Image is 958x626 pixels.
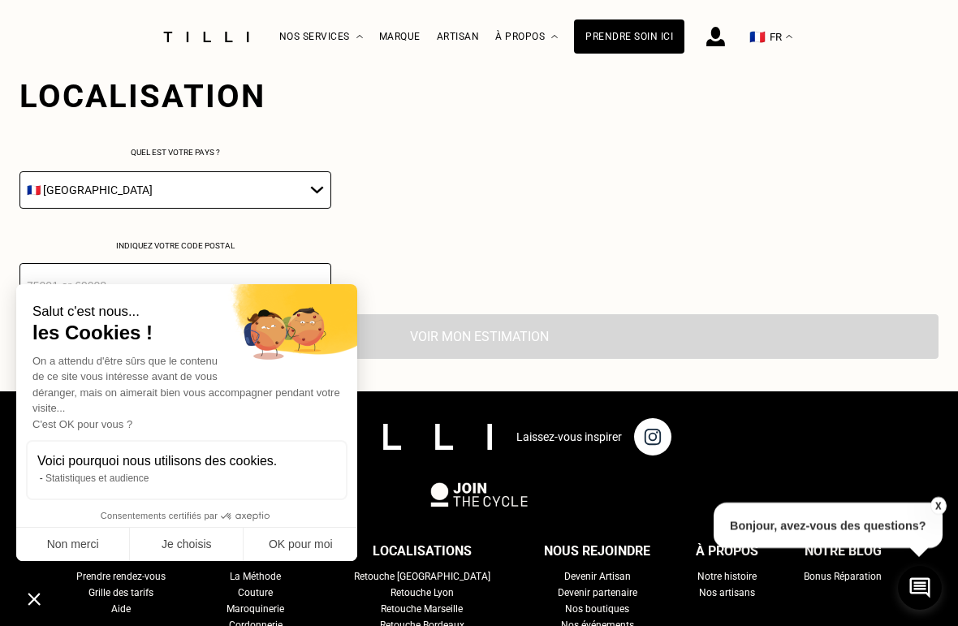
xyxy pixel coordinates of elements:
[706,27,725,46] img: icône connexion
[19,77,331,115] div: Localisation
[551,35,558,39] img: Menu déroulant à propos
[544,539,650,563] div: Nous rejoindre
[564,568,631,585] a: Devenir Artisan
[786,35,792,39] img: menu déroulant
[287,424,492,449] img: logo Tilli
[76,568,166,585] a: Prendre rendez-vous
[158,32,255,42] img: Logo du service de couturière Tilli
[381,601,463,617] a: Retouche Marseille
[699,585,755,601] a: Nos artisans
[279,1,363,73] div: Nos services
[565,601,629,617] a: Nos boutiques
[558,585,637,601] a: Devenir partenaire
[574,19,684,54] a: Prendre soin ici
[930,497,946,515] button: X
[391,585,454,601] a: Retouche Lyon
[634,418,671,455] img: page instagram de Tilli une retoucherie à domicile
[379,31,421,42] a: Marque
[749,29,766,45] span: 🇫🇷
[697,568,757,585] a: Notre histoire
[516,430,622,443] p: Laissez-vous inspirer
[227,601,284,617] a: Maroquinerie
[354,568,490,585] a: Retouche [GEOGRAPHIC_DATA]
[238,585,273,601] a: Couture
[373,539,472,563] div: Localisations
[19,263,331,306] input: 75001 or 69008
[19,148,331,157] p: Quel est votre pays ?
[495,1,558,73] div: À propos
[437,31,480,42] a: Artisan
[88,585,153,601] a: Grille des tarifs
[356,35,363,39] img: Menu déroulant
[430,482,528,507] img: logo Join The Cycle
[111,601,131,617] a: Aide
[19,241,331,250] p: Indiquez votre code postal
[804,568,882,585] a: Bonus Réparation
[714,503,943,548] p: Bonjour, avez-vous des questions?
[696,539,758,563] div: À propos
[741,1,800,73] button: 🇫🇷 FR
[230,568,281,585] a: La Méthode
